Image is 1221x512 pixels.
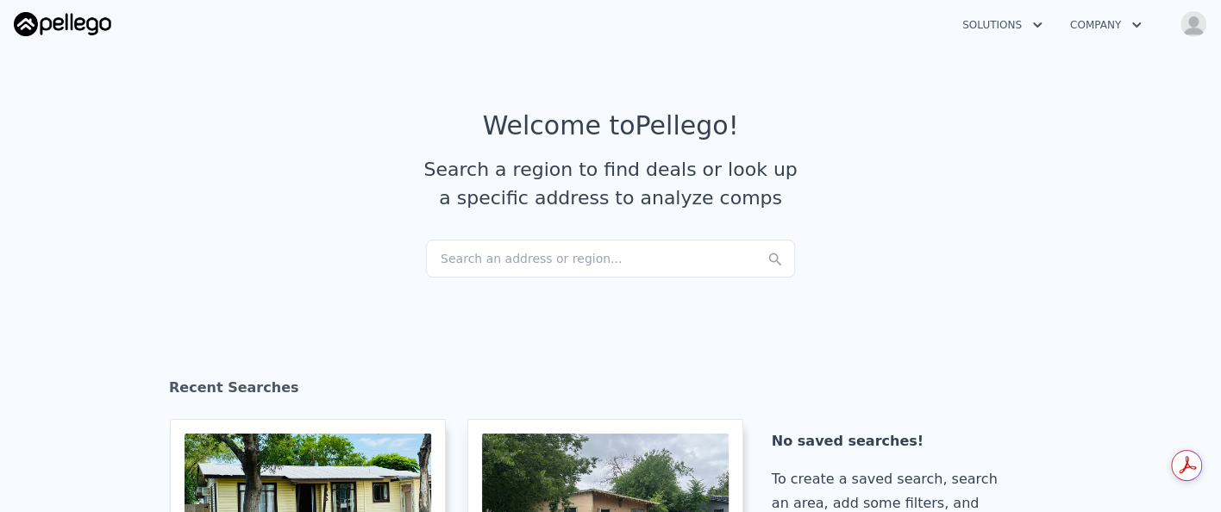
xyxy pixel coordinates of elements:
[426,240,795,278] div: Search an address or region...
[417,155,804,212] div: Search a region to find deals or look up a specific address to analyze comps
[949,9,1056,41] button: Solutions
[169,364,1052,419] div: Recent Searches
[772,429,1020,453] div: No saved searches!
[1056,9,1155,41] button: Company
[483,110,739,141] div: Welcome to Pellego !
[1180,10,1207,38] img: avatar
[14,12,111,36] img: Pellego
